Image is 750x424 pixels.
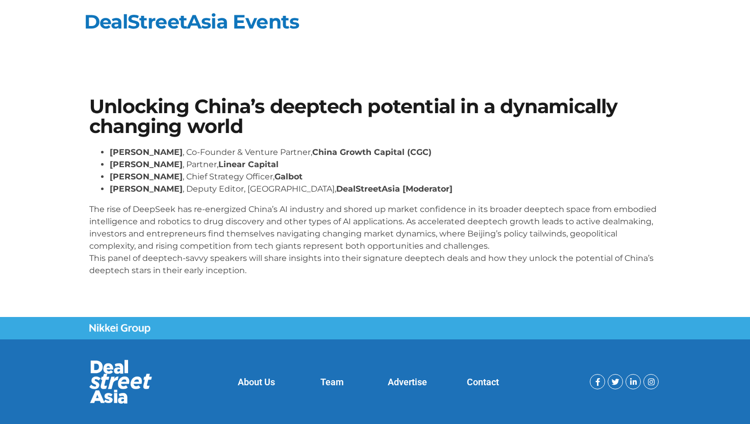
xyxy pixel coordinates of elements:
strong: DealStreetAsia [Moderator] [336,184,453,194]
strong: Galbot [274,172,303,181]
a: DealStreetAsia Events [84,10,299,34]
li: , Chief Strategy Officer, [110,171,661,183]
strong: China Growth Capital (CGC) [312,147,432,157]
a: Team [320,377,344,387]
li: , Partner, [110,158,661,171]
a: Contact [467,377,499,387]
li: , Co-Founder & Venture Partner, [110,146,661,158]
strong: [PERSON_NAME] [110,172,183,181]
a: About Us [238,377,275,387]
img: Nikkei Group [89,324,151,334]
a: Advertise [388,377,427,387]
strong: [PERSON_NAME] [110,160,183,169]
h1: Unlocking China’s deeptech potential in a dynamically changing world [89,97,661,136]
strong: [PERSON_NAME] [110,147,183,157]
strong: Linear Capital [218,160,279,169]
li: , Deputy Editor, [GEOGRAPHIC_DATA], [110,183,661,195]
strong: [PERSON_NAME] [110,184,183,194]
p: The rise of DeepSeek has re-energized China’s AI industry and shored up market confidence in its ... [89,203,661,277]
